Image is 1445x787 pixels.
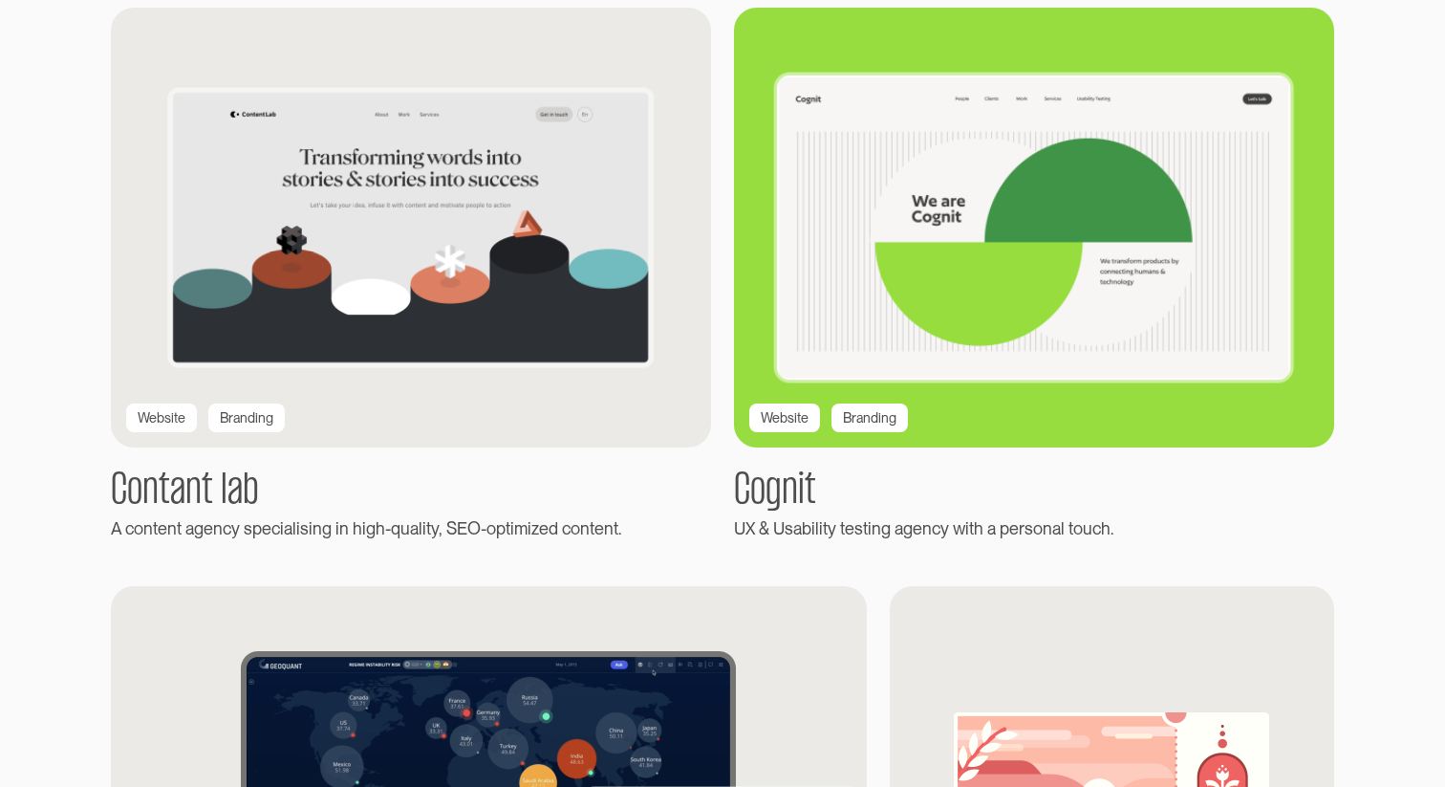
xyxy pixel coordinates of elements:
[843,407,896,428] div: Branding
[734,8,1334,540] a: WebsiteBrandingCognitUX & Usability testing agency with a personal touch.
[761,407,809,428] div: Website
[111,470,711,513] h1: Contant lab
[734,470,1334,513] h1: Cognit
[138,407,185,428] div: Website
[220,407,273,428] div: Branding
[111,8,711,540] a: Contant lab homepage screenshotWebsiteBrandingContant labA content agency specialising in high-qu...
[111,516,711,540] div: A content agency specialising in high-quality, SEO-optimized content.
[734,516,1334,540] div: UX & Usability testing agency with a personal touch.
[107,5,714,449] img: Contant lab homepage screenshot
